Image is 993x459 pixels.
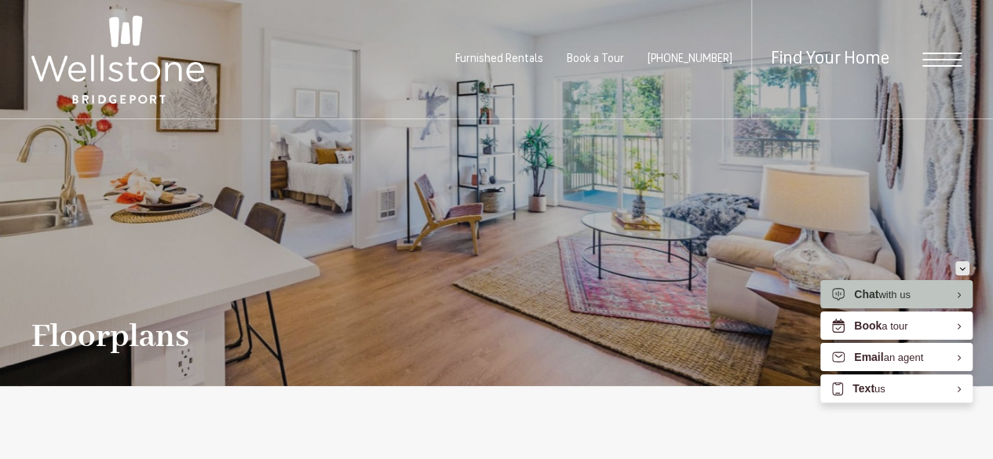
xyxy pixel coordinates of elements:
[31,16,204,104] img: Wellstone
[648,53,732,65] span: [PHONE_NUMBER]
[455,53,543,65] a: Furnished Rentals
[771,50,889,68] a: Find Your Home
[922,53,962,67] button: Open Menu
[31,319,189,355] h1: Floorplans
[648,53,732,65] a: Call us at (253) 400-3144
[567,53,624,65] a: Book a Tour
